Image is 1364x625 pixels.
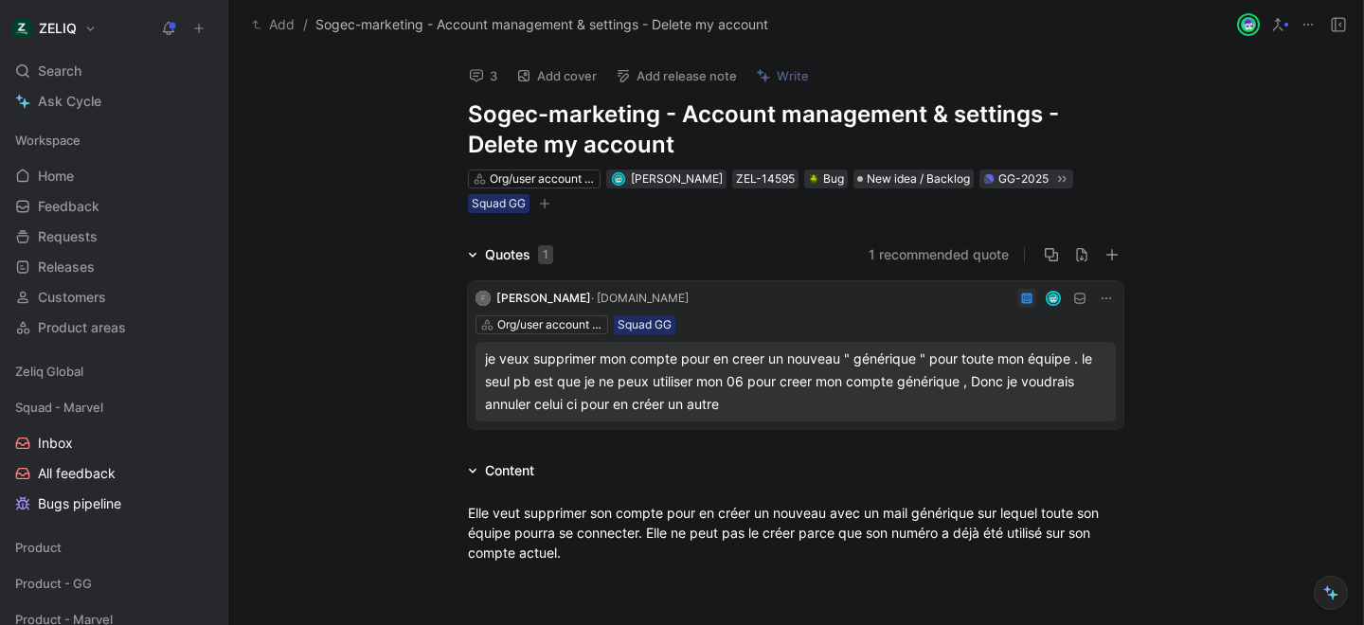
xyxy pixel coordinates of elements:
div: Product [8,533,220,567]
div: F [476,291,491,306]
div: 🪲Bug [804,170,848,188]
a: Bugs pipeline [8,490,220,518]
div: Org/user account management [490,170,596,188]
button: Add cover [508,62,605,89]
span: · [DOMAIN_NAME] [591,291,689,305]
div: Zeliq Global [8,357,220,385]
div: Search [8,57,220,85]
span: Zeliq Global [15,362,83,381]
div: Quotes [485,243,553,266]
span: Squad - Marvel [15,398,103,417]
span: Product - GG [15,574,92,593]
div: Product - GG [8,569,220,598]
a: Requests [8,223,220,251]
button: Add release note [607,62,745,89]
span: All feedback [38,464,116,483]
div: ZEL-14595 [736,170,795,188]
a: Home [8,162,220,190]
div: Bug [808,170,844,188]
span: Bugs pipeline [38,494,121,513]
div: New idea / Backlog [853,170,974,188]
img: avatar [1048,292,1060,304]
img: ZELIQ [12,19,31,38]
span: Search [38,60,81,82]
div: Product - GG [8,569,220,603]
button: ZELIQZELIQ [8,15,101,42]
span: Feedback [38,197,99,216]
div: Squad - MarvelInboxAll feedbackBugs pipeline [8,393,220,518]
h1: Sogec-marketing - Account management & settings - Delete my account [468,99,1123,160]
button: 1 recommended quote [869,243,1009,266]
div: Zeliq Global [8,357,220,391]
a: Customers [8,283,220,312]
div: Content [485,459,534,482]
div: Elle veut supprimer son compte pour en créer un nouveau avec un mail générique sur lequel toute s... [468,503,1123,562]
span: [PERSON_NAME] [631,171,723,186]
span: Home [38,167,74,186]
a: Inbox [8,429,220,457]
div: Squad GG [472,194,526,213]
button: 3 [460,62,506,89]
span: / [303,13,308,36]
span: Inbox [38,434,73,453]
span: [PERSON_NAME] [496,291,591,305]
span: Requests [38,227,98,246]
a: All feedback [8,459,220,488]
span: Sogec-marketing - Account management & settings - Delete my account [315,13,768,36]
button: Add [247,13,299,36]
div: GG-2025 [998,170,1049,188]
a: Feedback [8,192,220,221]
span: Write [777,67,809,84]
span: Ask Cycle [38,90,101,113]
div: je veux supprimer mon compte pour en creer un nouveau " générique " pour toute mon équipe . le se... [485,348,1106,416]
div: Quotes1 [460,243,561,266]
div: Content [460,459,542,482]
span: Customers [38,288,106,307]
a: Product areas [8,313,220,342]
img: avatar [613,173,623,184]
div: 1 [538,245,553,264]
span: Product [15,538,62,557]
span: New idea / Backlog [867,170,970,188]
a: Releases [8,253,220,281]
img: 🪲 [808,173,819,185]
img: avatar [1239,15,1258,34]
span: Product areas [38,318,126,337]
button: Write [747,62,817,89]
span: Workspace [15,131,81,150]
div: Workspace [8,126,220,154]
div: Product [8,533,220,562]
div: Squad GG [618,315,672,334]
div: Org/user account management [497,315,603,334]
h1: ZELIQ [39,20,77,37]
span: Releases [38,258,95,277]
div: Squad - Marvel [8,393,220,421]
a: Ask Cycle [8,87,220,116]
